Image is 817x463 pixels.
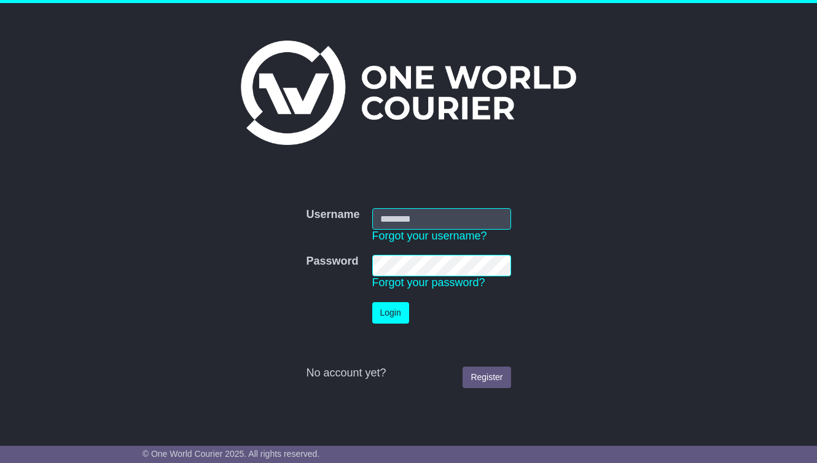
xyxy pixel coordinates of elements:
[306,208,359,222] label: Username
[463,367,510,388] a: Register
[306,255,358,268] label: Password
[143,449,320,459] span: © One World Courier 2025. All rights reserved.
[372,230,487,242] a: Forgot your username?
[241,41,576,145] img: One World
[306,367,510,380] div: No account yet?
[372,302,409,324] button: Login
[372,276,485,289] a: Forgot your password?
